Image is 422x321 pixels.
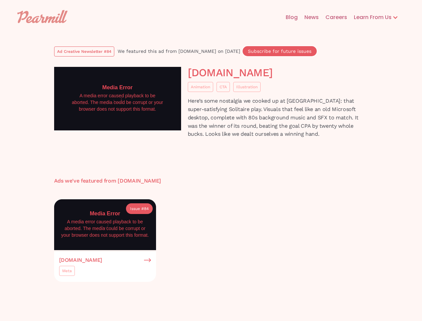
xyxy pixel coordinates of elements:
a: Animation [188,82,213,92]
a: Ad Creative Newsletter #84 [54,46,114,57]
a: Meta [59,266,75,276]
div: Learn From Us [347,7,405,28]
div: Illustration [236,84,258,90]
h3: [DOMAIN_NAME] [59,257,102,263]
a: Illustration [233,82,261,92]
div: Ad Creative Newsletter #84 [57,48,111,55]
a: News [298,7,319,28]
div: Learn From Us [347,13,392,21]
a: Blog [279,7,298,28]
a: Issue #84 [126,203,153,214]
div: CTA [220,84,227,90]
a: [DOMAIN_NAME] [59,257,151,263]
div: Subscribe for future issues [248,49,311,53]
h3: [DOMAIN_NAME] [118,178,161,184]
div: Meta [62,267,72,274]
a: Careers [319,7,347,28]
h1: [DOMAIN_NAME] [188,67,368,79]
h3: Ads we've featured from [54,178,118,184]
a: Subscribe for future issues [242,45,317,57]
a: CTA [217,82,230,92]
p: Here’s some nostalgia we cooked up at [GEOGRAPHIC_DATA]: that super-satisfying Solitaire play. Vi... [188,97,368,138]
div: Animation [191,84,210,90]
div: on [218,48,225,55]
div: [DATE] [225,48,242,55]
div: 84 [144,205,149,212]
div: Issue # [130,205,144,212]
div: We featured this ad from [118,48,178,55]
div: [DOMAIN_NAME] [178,48,218,55]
